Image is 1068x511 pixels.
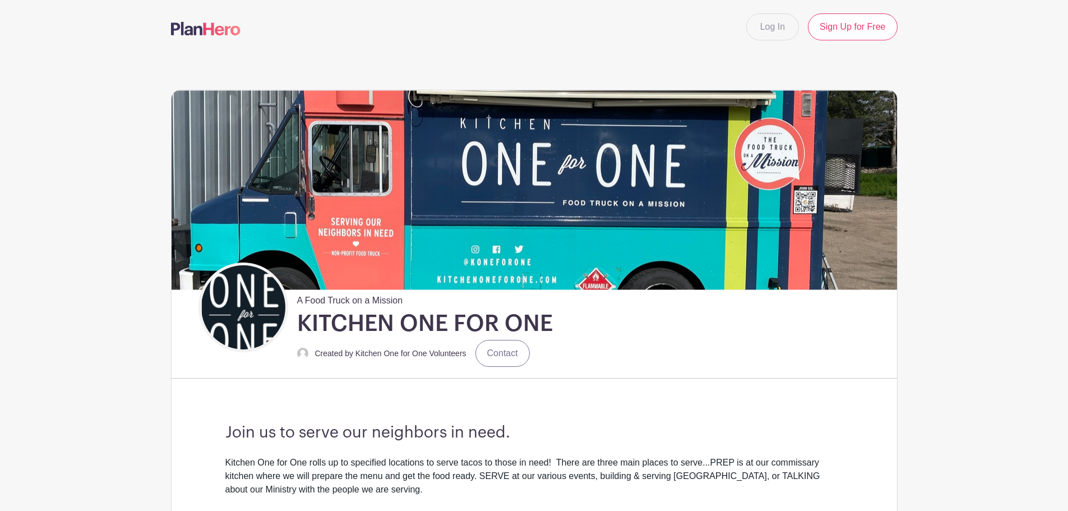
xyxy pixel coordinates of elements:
span: A Food Truck on a Mission [297,289,403,307]
h1: KITCHEN ONE FOR ONE [297,310,553,338]
a: Log In [746,13,799,40]
h3: Join us to serve our neighbors in need. [225,423,843,443]
img: Black%20Verticle%20KO4O%202.png [201,265,285,349]
a: Contact [475,340,530,367]
a: Sign Up for Free [808,13,897,40]
img: logo-507f7623f17ff9eddc593b1ce0a138ce2505c220e1c5a4e2b4648c50719b7d32.svg [171,22,241,35]
div: Kitchen One for One rolls up to specified locations to serve tacos to those in need! There are th... [225,456,843,510]
img: default-ce2991bfa6775e67f084385cd625a349d9dcbb7a52a09fb2fda1e96e2d18dcdb.png [297,348,308,359]
small: Created by Kitchen One for One Volunteers [315,349,466,358]
img: IMG_9124.jpeg [172,90,897,289]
